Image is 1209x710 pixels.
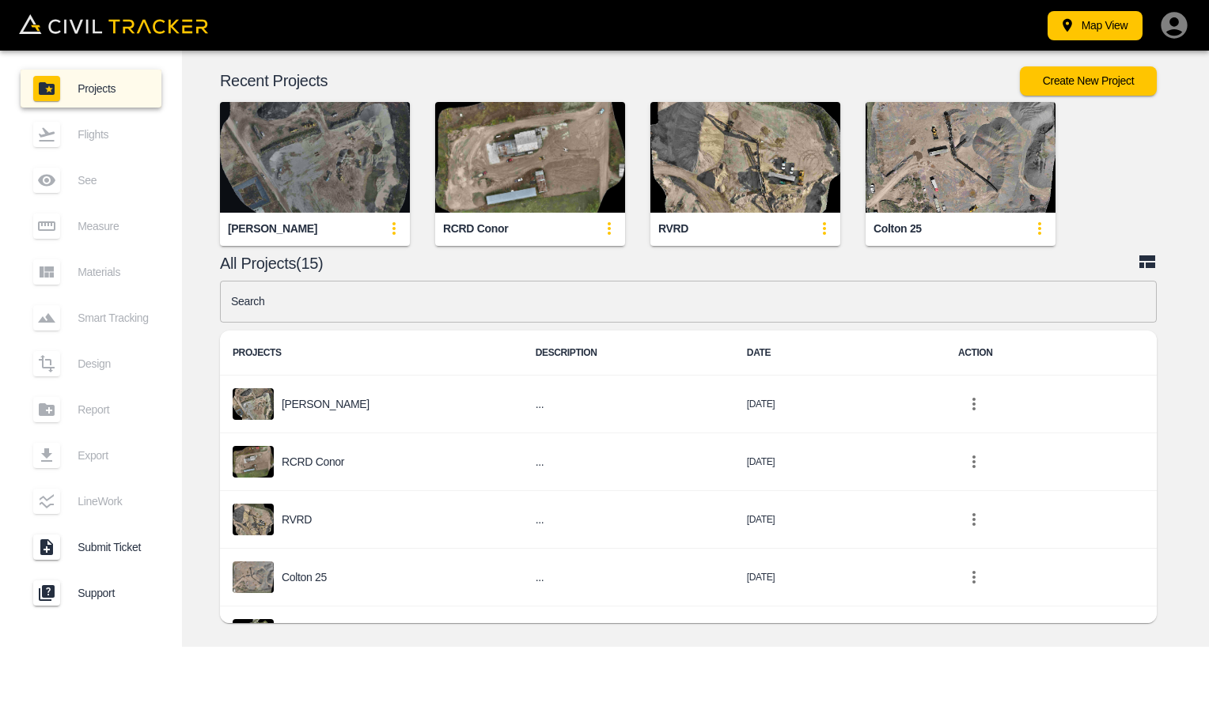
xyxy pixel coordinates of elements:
[233,619,274,651] img: project-image
[21,574,161,612] a: Support
[658,221,688,236] div: RVRD
[282,455,344,468] p: RCRD Conor
[734,491,946,549] td: [DATE]
[734,376,946,433] td: [DATE]
[809,213,840,244] button: update-card-details
[282,398,370,410] p: [PERSON_NAME]
[536,510,722,530] h6: ...
[282,571,327,583] p: Colton 25
[593,213,625,244] button: update-card-details
[536,452,722,472] h6: ...
[734,549,946,606] td: [DATE]
[1048,11,1143,40] button: Map View
[435,102,625,213] img: RCRD Conor
[443,221,508,236] div: RCRD Conor
[874,221,922,236] div: Colton 25
[378,213,410,244] button: update-card-details
[734,433,946,491] td: [DATE]
[21,70,161,108] a: Projects
[946,330,1157,376] th: ACTION
[734,330,946,376] th: DATE
[1024,213,1056,244] button: update-card-details
[19,14,208,34] img: Civil Tracker
[233,388,274,420] img: project-image
[21,528,161,566] a: Submit Ticket
[523,330,734,376] th: DESCRIPTION
[233,561,274,593] img: project-image
[282,513,312,526] p: RVRD
[233,446,274,478] img: project-image
[78,587,149,599] span: Support
[220,257,1138,270] p: All Projects(15)
[650,102,840,213] img: RVRD
[228,221,317,236] div: [PERSON_NAME]
[536,568,722,587] h6: ...
[1020,66,1157,96] button: Create New Project
[734,606,946,664] td: [DATE]
[78,82,149,95] span: Projects
[866,102,1056,213] img: Colton 25
[220,74,1020,87] p: Recent Projects
[536,395,722,414] h6: ...
[220,330,523,376] th: PROJECTS
[78,541,149,553] span: Submit Ticket
[233,504,274,535] img: project-image
[220,102,410,213] img: Darby Gravel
